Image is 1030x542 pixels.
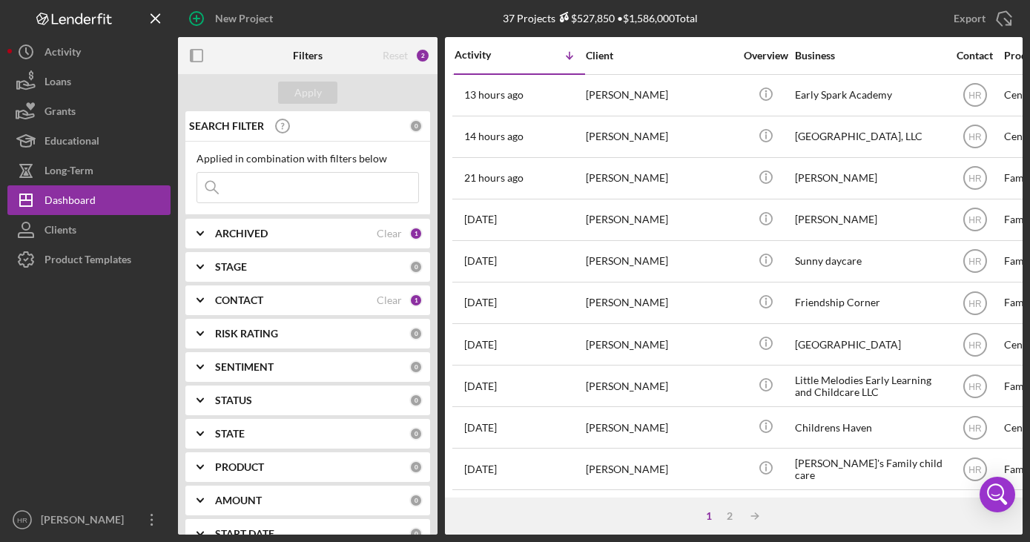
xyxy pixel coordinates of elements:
div: [GEOGRAPHIC_DATA], LLC [795,117,943,156]
div: 0 [409,427,423,440]
div: Overview [738,50,793,62]
b: CONTACT [215,294,263,306]
button: Product Templates [7,245,171,274]
div: Reset [383,50,408,62]
div: [PERSON_NAME]'s Family child care [795,449,943,489]
button: Apply [278,82,337,104]
button: Activity [7,37,171,67]
div: Ks Precious Care Learning Center, Inc [795,491,943,530]
time: 2025-09-30 17:36 [464,172,524,184]
div: [PERSON_NAME] [586,242,734,281]
time: 2025-09-24 19:06 [464,339,497,351]
div: Sunny daycare [795,242,943,281]
time: 2025-09-23 20:22 [464,380,497,392]
button: Long-Term [7,156,171,185]
div: Activity [44,37,81,70]
div: Apply [294,82,322,104]
b: AMOUNT [215,495,262,506]
div: [PERSON_NAME] [586,117,734,156]
b: START DATE [215,528,274,540]
div: Long-Term [44,156,93,189]
div: [PERSON_NAME] [586,76,734,115]
div: Grants [44,96,76,130]
div: Applied in combination with filters below [197,153,419,165]
time: 2025-09-28 20:56 [464,255,497,267]
button: Loans [7,67,171,96]
button: Clients [7,215,171,245]
div: 0 [409,527,423,541]
div: Export [954,4,986,33]
b: SENTIMENT [215,361,274,373]
div: Contact [947,50,1003,62]
div: [PERSON_NAME] [795,200,943,239]
div: Loans [44,67,71,100]
b: PRODUCT [215,461,264,473]
b: Filters [293,50,323,62]
div: Early Spark Academy [795,76,943,115]
div: [PERSON_NAME] [586,283,734,323]
button: Grants [7,96,171,126]
div: Open Intercom Messenger [980,477,1015,512]
div: Product Templates [44,245,131,278]
div: 0 [409,260,423,274]
time: 2025-09-26 00:31 [464,297,497,308]
div: Friendship Corner [795,283,943,323]
div: [GEOGRAPHIC_DATA] [795,325,943,364]
time: 2025-10-01 02:16 [464,89,524,101]
div: 2 [719,510,740,522]
b: STAGE [215,261,247,273]
div: [PERSON_NAME] [586,159,734,198]
div: [PERSON_NAME] [586,449,734,489]
div: 0 [409,494,423,507]
button: Export [939,4,1023,33]
div: $527,850 [555,12,615,24]
div: Dashboard [44,185,96,219]
div: 1 [409,294,423,307]
div: 1 [409,227,423,240]
b: RISK RATING [215,328,278,340]
div: 1 [699,510,719,522]
text: HR [968,132,982,142]
div: Clients [44,215,76,248]
button: Dashboard [7,185,171,215]
text: HR [968,298,982,308]
div: Activity [455,49,520,61]
div: 0 [409,360,423,374]
text: HR [968,464,982,475]
div: Clear [377,294,402,306]
div: Educational [44,126,99,159]
div: 0 [409,327,423,340]
div: 0 [409,394,423,407]
div: [PERSON_NAME] [37,505,133,538]
div: [PERSON_NAME] [795,159,943,198]
time: 2025-09-19 20:07 [464,422,497,434]
time: 2025-09-29 14:34 [464,214,497,225]
text: HR [968,340,982,350]
div: 2 [415,48,430,63]
b: SEARCH FILTER [189,120,264,132]
button: HR[PERSON_NAME] [7,505,171,535]
div: [PERSON_NAME] [586,366,734,406]
b: STATUS [215,394,252,406]
time: 2025-09-18 19:22 [464,463,497,475]
div: [PERSON_NAME] [586,200,734,239]
div: Childrens Haven [795,408,943,447]
time: 2025-10-01 00:31 [464,130,524,142]
button: Educational [7,126,171,156]
text: HR [968,257,982,267]
b: ARCHIVED [215,228,268,239]
text: HR [17,516,27,524]
div: 0 [409,119,423,133]
div: Little Melodies Early Learning and Childcare LLC [795,366,943,406]
div: [PERSON_NAME] [586,325,734,364]
text: HR [968,423,982,433]
text: HR [968,381,982,391]
div: Client [586,50,734,62]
